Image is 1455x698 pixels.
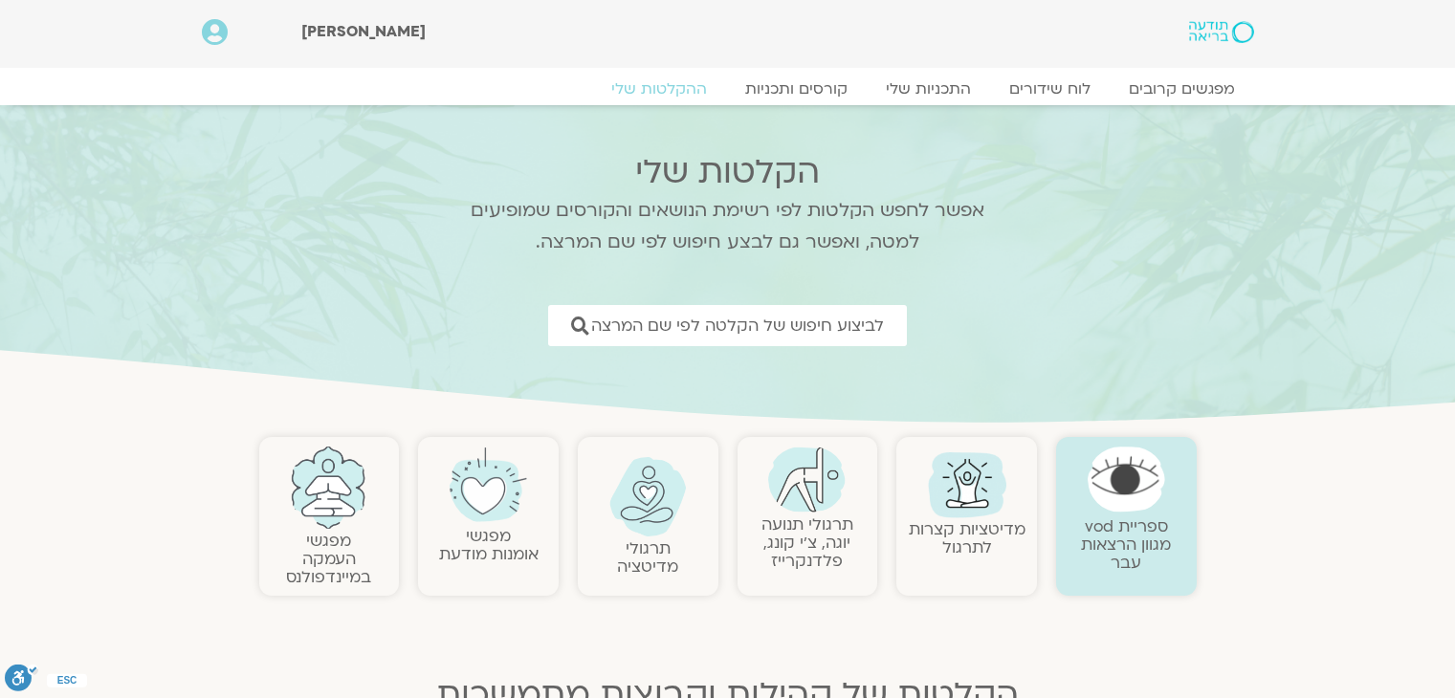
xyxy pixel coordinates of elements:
[1110,79,1254,98] a: מפגשים קרובים
[286,530,371,588] a: מפגשיהעמקה במיינדפולנס
[1081,515,1171,574] a: ספריית vodמגוון הרצאות עבר
[548,305,907,346] a: לביצוע חיפוש של הקלטה לפי שם המרצה
[867,79,990,98] a: התכניות שלי
[592,79,726,98] a: ההקלטות שלי
[446,153,1010,191] h2: הקלטות שלי
[202,79,1254,98] nav: Menu
[761,513,853,572] a: תרגולי תנועהיוגה, צ׳י קונג, פלדנקרייז
[617,537,678,578] a: תרגולימדיטציה
[990,79,1110,98] a: לוח שידורים
[439,525,539,565] a: מפגשיאומנות מודעת
[446,195,1010,258] p: אפשר לחפש הקלטות לפי רשימת הנושאים והקורסים שמופיעים למטה, ואפשר גם לבצע חיפוש לפי שם המרצה.
[726,79,867,98] a: קורסים ותכניות
[301,21,426,42] span: [PERSON_NAME]
[909,518,1025,558] a: מדיטציות קצרות לתרגול
[591,316,884,335] span: לביצוע חיפוש של הקלטה לפי שם המרצה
